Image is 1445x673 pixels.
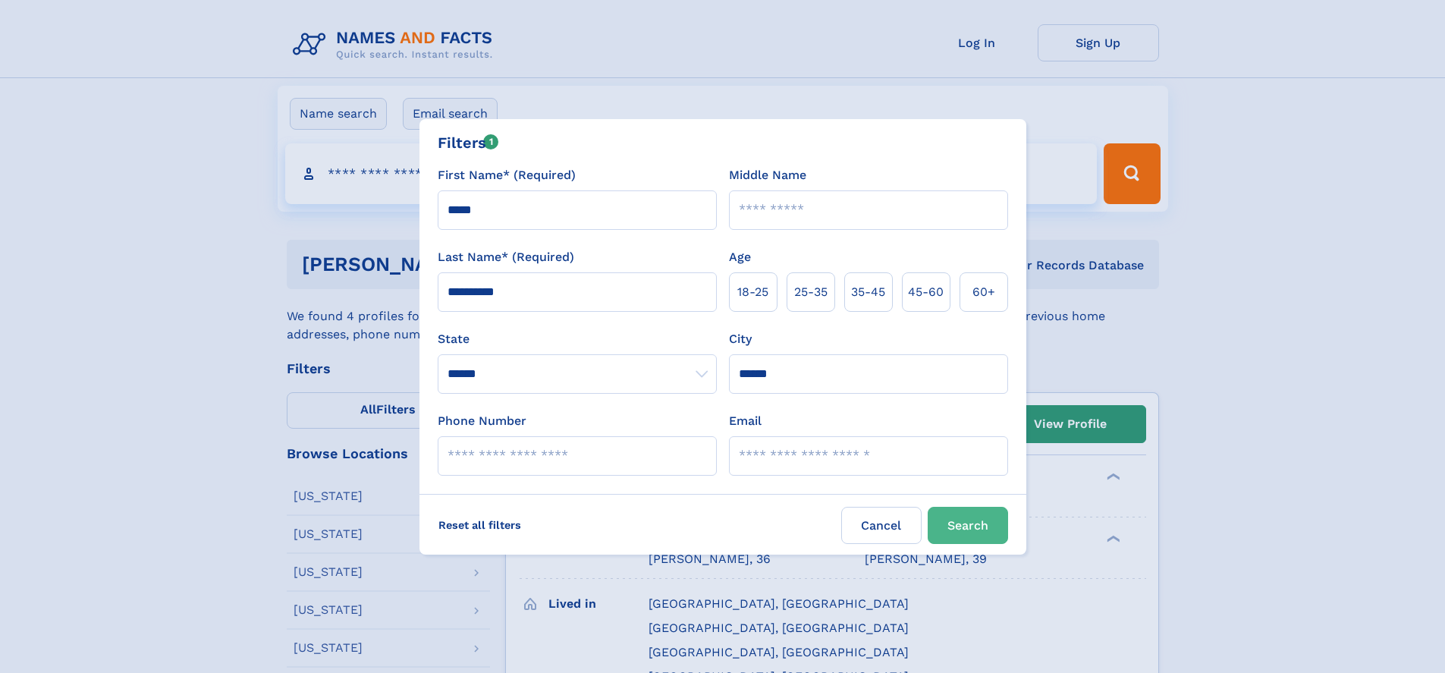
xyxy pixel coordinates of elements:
[972,283,995,301] span: 60+
[841,507,922,544] label: Cancel
[729,412,762,430] label: Email
[729,166,806,184] label: Middle Name
[438,330,717,348] label: State
[729,330,752,348] label: City
[737,283,768,301] span: 18‑25
[438,166,576,184] label: First Name* (Required)
[794,283,828,301] span: 25‑35
[438,131,499,154] div: Filters
[851,283,885,301] span: 35‑45
[729,248,751,266] label: Age
[928,507,1008,544] button: Search
[438,412,526,430] label: Phone Number
[908,283,944,301] span: 45‑60
[438,248,574,266] label: Last Name* (Required)
[429,507,531,543] label: Reset all filters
